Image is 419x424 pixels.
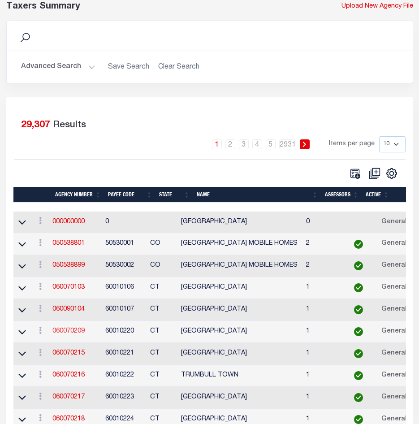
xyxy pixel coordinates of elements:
a: General [377,368,411,383]
td: [GEOGRAPHIC_DATA] [177,212,302,234]
td: [GEOGRAPHIC_DATA] MOBILE HOMES [177,255,302,277]
td: 0 [302,212,343,234]
td: 2 [302,255,343,277]
th: Assessors: activate to sort column ascending [321,187,362,203]
td: [GEOGRAPHIC_DATA] [177,343,302,365]
img: check-icon-green.svg [354,371,363,380]
td: 1 [302,321,343,343]
td: 60010222 [102,365,147,387]
td: 50530002 [102,255,147,277]
a: 3 [239,139,249,149]
a: 4 [252,139,262,149]
td: 1 [302,343,343,365]
th: Agency Number: activate to sort column ascending [52,187,104,203]
img: check-icon-green.svg [354,393,363,402]
label: Results [53,118,86,133]
td: [GEOGRAPHIC_DATA] [177,299,302,321]
th: State: activate to sort column ascending [156,187,193,203]
a: 060070103 [52,284,85,290]
a: General [377,237,411,251]
a: 050538801 [52,240,85,247]
td: 2 [302,233,343,255]
img: check-icon-green.svg [354,327,363,336]
a: General [377,390,411,405]
td: 50530001 [102,233,147,255]
a: 050538899 [52,262,85,268]
td: 60010107 [102,299,147,321]
td: CT [147,277,178,299]
img: check-icon-green.svg [354,240,363,249]
a: 060070217 [52,394,85,400]
td: CO [147,255,178,277]
span: 29,307 [21,121,50,130]
th: Active: activate to sort column ascending [362,187,393,203]
td: [GEOGRAPHIC_DATA] [177,387,302,409]
td: TRUMBULL TOWN [177,365,302,387]
td: 1 [302,365,343,387]
td: CT [147,321,178,343]
td: CT [147,343,178,365]
img: check-icon-green.svg [354,305,363,314]
td: 60010106 [102,277,147,299]
img: check-icon-green.svg [354,349,363,358]
img: check-icon-green.svg [354,283,363,292]
img: check-icon-green.svg [354,261,363,270]
td: 60010223 [102,387,147,409]
a: General [377,215,411,229]
a: 000000000 [52,219,85,225]
td: [GEOGRAPHIC_DATA] [177,321,302,343]
a: General [377,281,411,295]
a: 060070209 [52,328,85,334]
td: 0 [102,212,147,234]
img: check-icon-green.svg [354,415,363,424]
td: 1 [302,387,343,409]
td: 60010220 [102,321,147,343]
th: Payee Code: activate to sort column ascending [104,187,156,203]
td: 60010221 [102,343,147,365]
td: [GEOGRAPHIC_DATA] MOBILE HOMES [177,233,302,255]
a: 060070215 [52,350,85,356]
td: CT [147,365,178,387]
a: 5 [266,139,276,149]
a: Upload New Agency File [341,2,413,12]
td: CO [147,233,178,255]
td: 1 [302,277,343,299]
a: 2 [225,139,235,149]
a: 060090104 [52,306,85,312]
a: 060070218 [52,416,85,422]
td: [GEOGRAPHIC_DATA] [177,277,302,299]
a: General [377,324,411,339]
a: General [377,303,411,317]
a: 1 [212,139,222,149]
a: 2931 [279,139,296,149]
td: CT [147,387,178,409]
button: Advanced Search [21,58,95,76]
a: 060070216 [52,372,85,378]
a: General [377,346,411,361]
span: Items per page [329,139,375,149]
th: Name: activate to sort column ascending [193,187,321,203]
a: General [377,259,411,273]
td: CT [147,299,178,321]
td: 1 [302,299,343,321]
